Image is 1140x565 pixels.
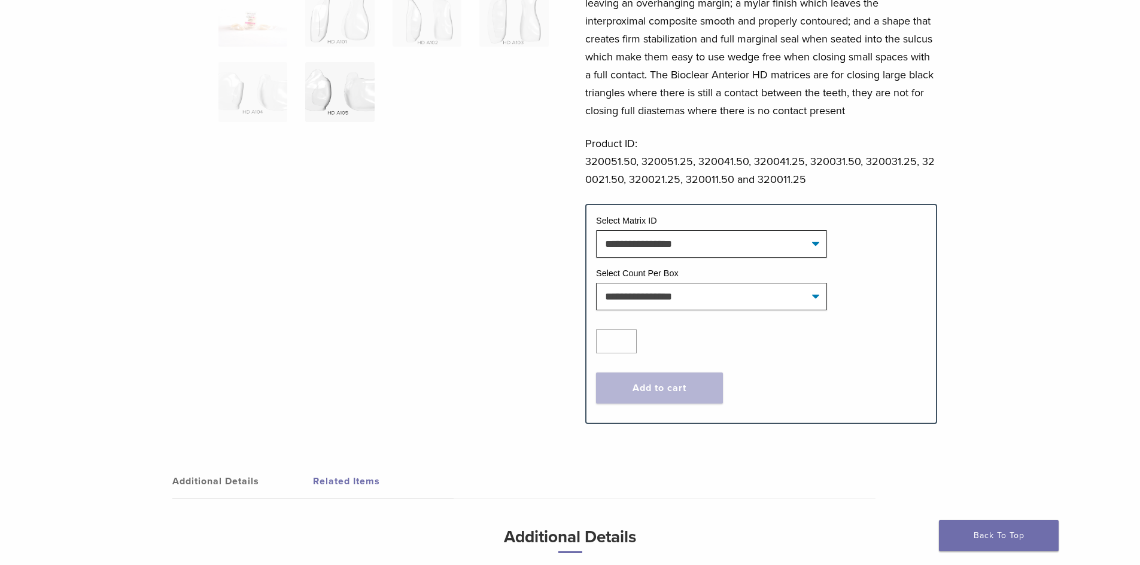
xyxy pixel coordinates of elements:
[939,520,1059,551] a: Back To Top
[172,465,313,498] a: Additional Details
[596,268,679,278] label: Select Count Per Box
[596,216,657,225] label: Select Matrix ID
[313,465,454,498] a: Related Items
[596,372,723,404] button: Add to cart
[250,523,890,563] h3: Additional Details
[585,135,937,188] p: Product ID: 320051.50, 320051.25, 320041.50, 320041.25, 320031.50, 320031.25, 320021.50, 320021.2...
[218,62,287,122] img: HD Matrix A Series - Image 5
[305,62,374,122] img: HD Matrix A Series - Image 6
